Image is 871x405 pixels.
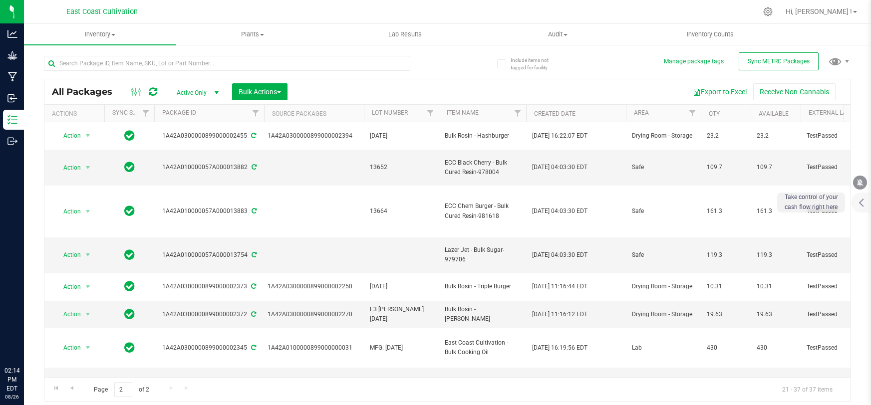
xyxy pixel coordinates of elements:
span: ECC Chem Burger - Bulk Cured Resin-981618 [445,202,520,220]
a: Audit [481,24,633,45]
inline-svg: Inbound [7,93,17,103]
span: Drying Room - Storage [632,282,695,291]
span: Lazer Jet - Bulk Sugar-979706 [445,245,520,264]
button: Export to Excel [686,83,753,100]
span: [DATE] 04:03:30 EDT [532,206,587,216]
span: 109.7 [757,163,795,172]
span: Action [54,341,81,355]
button: Manage package tags [664,57,724,66]
span: Lab Results [375,30,435,39]
span: Include items not tagged for facility [511,56,561,71]
span: Sync from Compliance System [250,251,257,258]
span: 23.2 [707,131,745,141]
a: Available [759,110,789,117]
span: select [82,204,94,218]
span: 119.3 [707,250,745,260]
div: 1A42A0100000899000000031 [268,343,361,353]
span: In Sync [124,341,135,355]
span: Sync from Compliance System [250,344,256,351]
div: Actions [52,110,100,117]
iframe: Resource center unread badge [29,324,41,336]
a: Lab Results [329,24,481,45]
a: Plants [176,24,328,45]
span: 21 - 37 of 37 items [774,382,841,397]
span: 23.2 [757,131,795,141]
a: Qty [709,110,720,117]
a: Created Date [534,110,576,117]
span: select [82,307,94,321]
span: [DATE] 11:16:12 EDT [532,310,587,319]
span: Audit [482,30,633,39]
span: All Packages [52,86,122,97]
a: Go to the previous page [64,382,79,396]
span: select [82,341,94,355]
span: Sync from Compliance System [250,311,256,318]
div: 1A42A0300000899000002394 [268,131,361,141]
span: Action [54,161,81,175]
a: Package ID [162,109,196,116]
span: Bulk Rosin - Triple Burger [445,282,520,291]
div: 1A42A0300000899000002373 [153,282,266,291]
span: Inventory Counts [673,30,747,39]
a: Inventory Counts [634,24,786,45]
div: 1A42A0300000899000002250 [268,282,361,291]
inline-svg: Grow [7,50,17,60]
div: 1A42A0300000899000002455 [153,131,266,141]
div: 1A42A0300000899000002270 [268,310,361,319]
span: In Sync [124,307,135,321]
a: Filter [684,105,701,122]
span: Sync from Compliance System [250,132,256,139]
span: Sync METRC Packages [748,58,810,65]
span: Bulk Rosin - [PERSON_NAME] [445,305,520,324]
span: Drying Room - Storage [632,131,695,141]
span: Bulk Actions [239,88,281,96]
span: [DATE] 11:16:44 EDT [532,282,587,291]
span: Action [54,248,81,262]
a: Item Name [447,109,479,116]
div: 1A42A010000057A000013754 [153,250,266,260]
span: Sync from Compliance System [250,283,256,290]
p: 02:14 PM EDT [4,366,19,393]
span: Action [54,204,81,218]
span: MFG: [DATE] [370,343,433,353]
a: Filter [422,105,439,122]
span: Page of 2 [85,382,157,398]
span: Bulk Rosin - Hashburger [445,131,520,141]
button: Bulk Actions [232,83,288,100]
span: In Sync [124,248,135,262]
span: [DATE] 16:22:07 EDT [532,131,587,141]
th: Source Packages [264,105,364,122]
span: In Sync [124,279,135,293]
inline-svg: Outbound [7,136,17,146]
span: [DATE] 16:19:56 EDT [532,343,587,353]
iframe: Resource center [10,325,40,355]
inline-svg: Inventory [7,115,17,125]
input: Search Package ID, Item Name, SKU, Lot or Part Number... [44,56,410,71]
span: select [82,248,94,262]
input: 2 [114,382,132,398]
span: Sync from Compliance System [250,207,257,214]
span: In Sync [124,204,135,218]
span: Inventory [24,30,176,39]
a: Inventory [24,24,176,45]
inline-svg: Analytics [7,29,17,39]
div: 1A42A010000057A000013883 [153,206,266,216]
a: Filter [510,105,526,122]
span: Lab [632,343,695,353]
span: 109.7 [707,163,745,172]
span: Safe [632,163,695,172]
span: Action [54,129,81,143]
a: Go to the first page [49,382,63,396]
span: Action [54,307,81,321]
span: Safe [632,206,695,216]
span: 430 [757,343,795,353]
button: Sync METRC Packages [739,52,819,70]
span: 19.63 [757,310,795,319]
div: 1A42A010000057A000013882 [153,163,266,172]
span: Plants [177,30,328,39]
span: 13664 [370,206,433,216]
span: East Coast Cultivation [66,7,138,16]
span: F3 [PERSON_NAME] [DATE] [370,305,433,324]
div: 1A42A0300000899000002372 [153,310,266,319]
span: select [82,161,94,175]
